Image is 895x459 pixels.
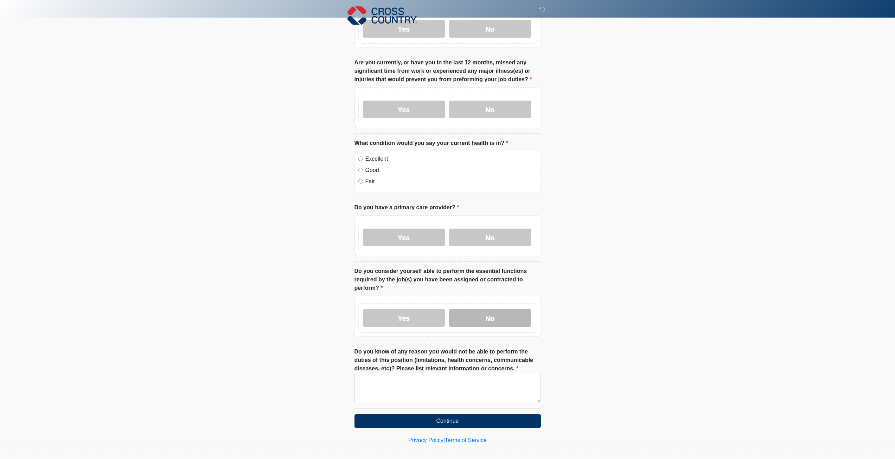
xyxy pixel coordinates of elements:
[354,58,541,84] label: Are you currently, or have you in the last 12 months, missed any significant time from work or ex...
[449,229,531,246] label: No
[449,101,531,118] label: No
[354,267,541,292] label: Do you consider yourself able to perform the essential functions required by the job(s) you have ...
[363,229,445,246] label: Yes
[358,179,363,184] input: Fair
[354,414,541,428] button: Continue
[365,155,537,163] label: Excellent
[365,166,537,174] label: Good
[354,348,541,373] label: Do you know of any reason you would not be able to perform the duties of this position (limitatio...
[358,168,363,172] input: Good
[358,157,363,161] input: Excellent
[443,437,445,443] a: |
[354,203,459,212] label: Do you have a primary care provider?
[354,139,508,147] label: What condition would you say your current health is in?
[365,177,537,186] label: Fair
[363,101,445,118] label: Yes
[408,437,443,443] a: Privacy Policy
[347,5,417,26] img: Cross Country Logo
[363,309,445,327] label: Yes
[449,309,531,327] label: No
[445,437,487,443] a: Terms of Service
